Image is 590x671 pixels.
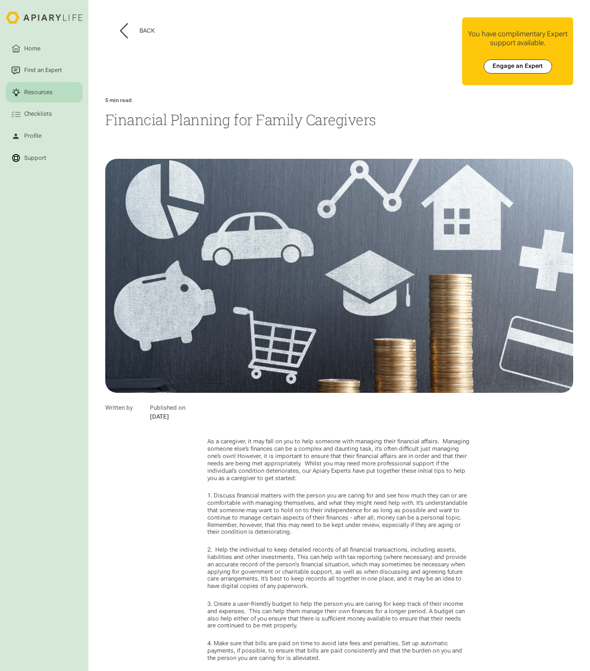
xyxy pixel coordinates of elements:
[139,27,155,35] div: Back
[105,97,132,103] div: 5 min read
[150,413,185,421] div: [DATE]
[23,154,48,162] div: Support
[150,404,185,412] div: Published on
[6,148,83,168] a: Support
[6,126,83,147] a: Profile
[207,640,471,662] p: 4. Make sure that bills are paid on time to avoid late fees and penalties. Set up automatic payme...
[23,132,43,141] div: Profile
[23,44,42,53] div: Home
[6,104,83,125] a: Checklists
[120,23,155,38] button: Back
[207,601,471,630] p: 3. Create a user-friendly budget to help the person you are caring for keep track of their income...
[105,110,574,130] h1: Financial Planning for Family Caregivers
[484,59,552,74] a: Engage an Expert
[23,110,54,119] div: Checklists
[207,492,471,536] p: 1. Discuss financial matters with the person you are caring for and see how much they can or are ...
[23,88,54,97] div: Resources
[207,546,471,590] p: 2. Help the individual to keep detailed records of all financial transactions, including assets, ...
[207,438,471,482] p: As a caregiver, it may fall on you to help someone with managing their financial affairs. Managin...
[6,60,83,81] a: Find an Expert
[6,38,83,59] a: Home
[23,66,64,75] div: Find an Expert
[6,82,83,103] a: Resources
[468,29,567,48] div: You have complimentary Expert support available.
[105,404,133,412] div: Written by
